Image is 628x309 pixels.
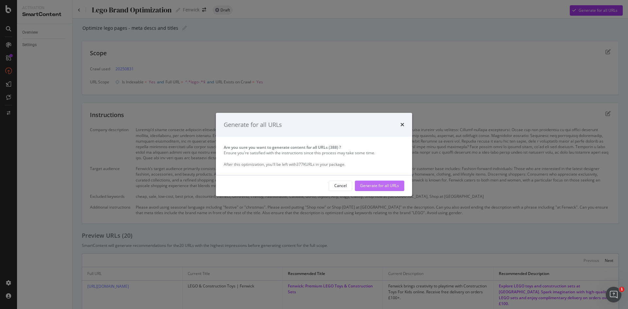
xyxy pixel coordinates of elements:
[360,183,399,189] div: Generate for all URLs
[224,162,404,167] div: After this optimization, you'll be left with 377K URLs in your package.
[329,180,352,191] button: Cancel
[224,145,404,150] div: Are you sure you want to generate content for all URLs ( 388 ) ?
[334,183,347,189] div: Cancel
[619,287,624,292] span: 1
[400,121,404,129] div: times
[224,150,404,156] div: Ensure you're satisfied with the instructions since this process may take some time.
[606,287,621,302] iframe: Intercom live chat
[224,121,282,129] div: Generate for all URLs
[216,113,412,196] div: modal
[355,180,404,191] button: Generate for all URLs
